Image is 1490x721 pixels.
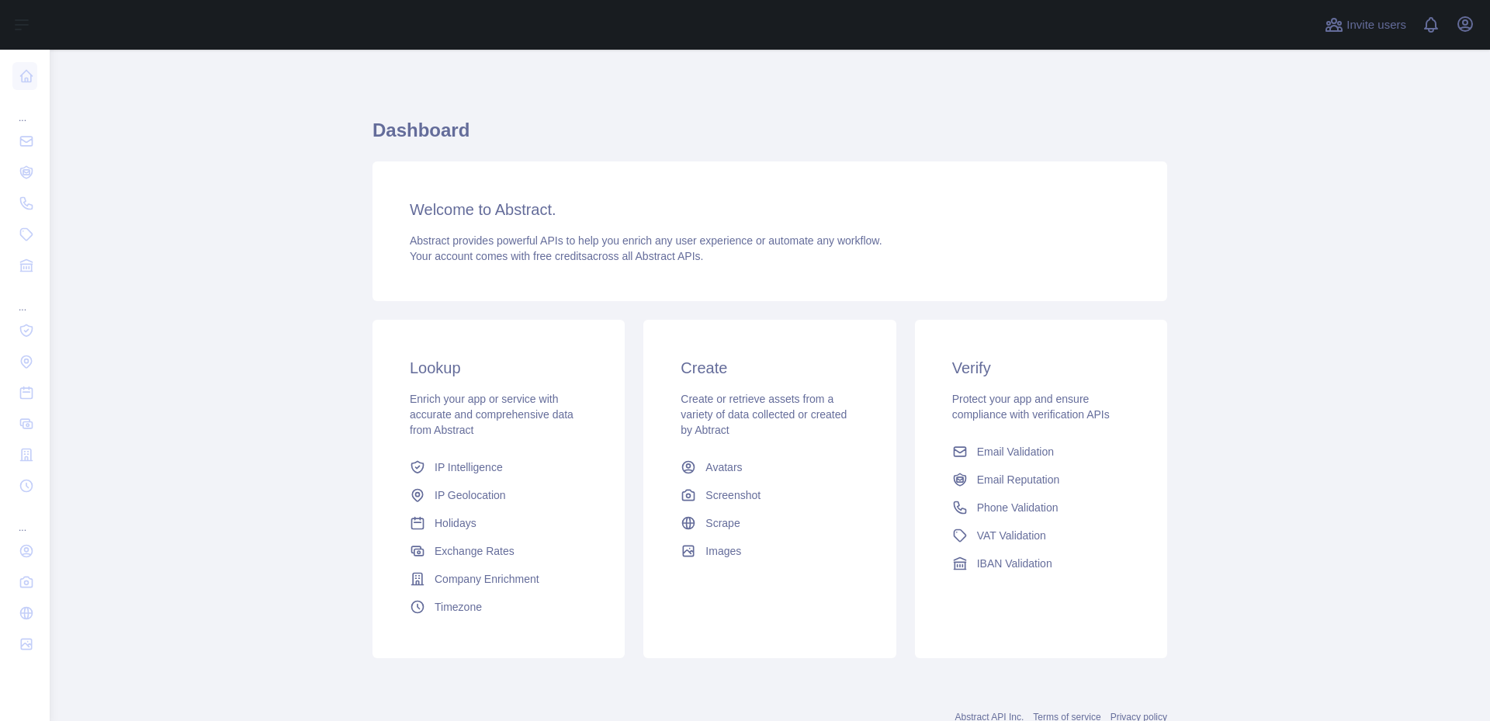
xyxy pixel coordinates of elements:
div: ... [12,503,37,534]
h3: Welcome to Abstract. [410,199,1130,220]
a: Phone Validation [946,494,1136,522]
a: Timezone [404,593,594,621]
a: Email Validation [946,438,1136,466]
span: Your account comes with across all Abstract APIs. [410,250,703,262]
span: Avatars [705,459,742,475]
span: Company Enrichment [435,571,539,587]
div: ... [12,283,37,314]
a: Exchange Rates [404,537,594,565]
span: Email Validation [977,444,1054,459]
h3: Verify [952,357,1130,379]
span: IBAN Validation [977,556,1052,571]
span: IP Geolocation [435,487,506,503]
span: Holidays [435,515,476,531]
span: Protect your app and ensure compliance with verification APIs [952,393,1110,421]
span: Screenshot [705,487,761,503]
a: VAT Validation [946,522,1136,549]
a: Images [674,537,865,565]
span: Timezone [435,599,482,615]
h1: Dashboard [372,118,1167,155]
span: Phone Validation [977,500,1059,515]
span: Invite users [1346,16,1406,34]
span: Email Reputation [977,472,1060,487]
a: Company Enrichment [404,565,594,593]
span: Images [705,543,741,559]
a: IBAN Validation [946,549,1136,577]
div: ... [12,93,37,124]
span: Abstract provides powerful APIs to help you enrich any user experience or automate any workflow. [410,234,882,247]
span: IP Intelligence [435,459,503,475]
a: IP Geolocation [404,481,594,509]
span: Exchange Rates [435,543,515,559]
span: Create or retrieve assets from a variety of data collected or created by Abtract [681,393,847,436]
span: free credits [533,250,587,262]
span: VAT Validation [977,528,1046,543]
span: Enrich your app or service with accurate and comprehensive data from Abstract [410,393,573,436]
a: Screenshot [674,481,865,509]
a: Holidays [404,509,594,537]
a: IP Intelligence [404,453,594,481]
a: Email Reputation [946,466,1136,494]
a: Scrape [674,509,865,537]
button: Invite users [1322,12,1409,37]
h3: Lookup [410,357,587,379]
span: Scrape [705,515,740,531]
a: Avatars [674,453,865,481]
h3: Create [681,357,858,379]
